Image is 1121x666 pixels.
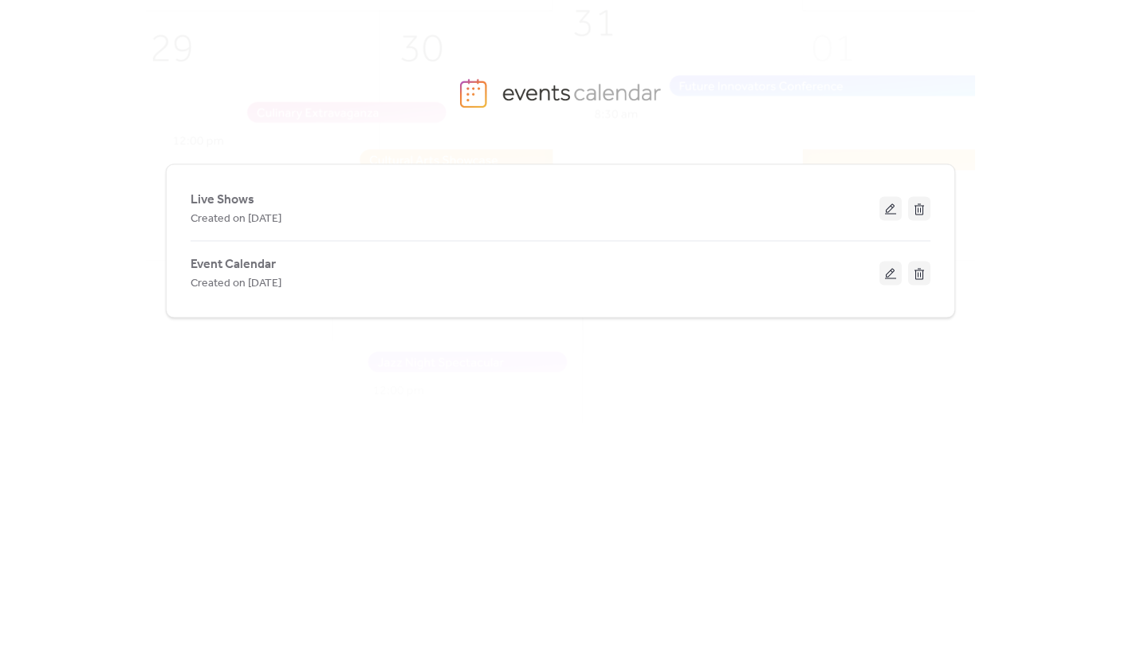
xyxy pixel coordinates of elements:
[191,260,276,269] a: Event Calendar
[191,274,281,294] span: Created on [DATE]
[191,191,254,210] span: Live Shows
[191,210,281,229] span: Created on [DATE]
[191,255,276,274] span: Event Calendar
[191,195,254,204] a: Live Shows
